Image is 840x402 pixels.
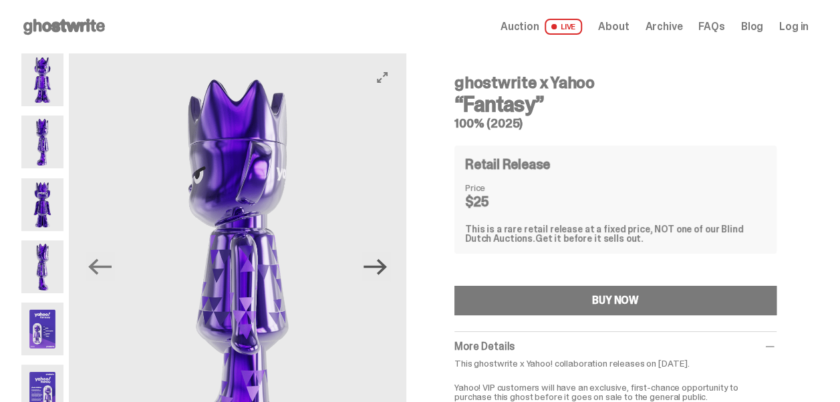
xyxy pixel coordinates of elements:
[21,178,63,231] img: Yahoo-HG---3.png
[465,158,550,171] h4: Retail Release
[465,195,532,208] dd: $25
[465,224,766,243] div: This is a rare retail release at a fixed price, NOT one of our Blind Dutch Auctions.
[454,286,777,315] button: BUY NOW
[741,21,763,32] a: Blog
[21,53,63,106] img: Yahoo-HG---1.png
[85,252,114,281] button: Previous
[454,75,777,91] h4: ghostwrite x Yahoo
[454,339,515,353] span: More Details
[361,252,390,281] button: Next
[779,21,809,32] a: Log in
[592,295,639,306] div: BUY NOW
[698,21,724,32] a: FAQs
[545,19,583,35] span: LIVE
[598,21,629,32] a: About
[374,69,390,85] button: View full-screen
[21,116,63,168] img: Yahoo-HG---2.png
[501,19,582,35] a: Auction LIVE
[454,118,777,130] h5: 100% (2025)
[501,21,539,32] span: Auction
[454,93,777,115] h3: “Fantasy”
[21,240,63,293] img: Yahoo-HG---4.png
[535,232,644,244] span: Get it before it sells out.
[465,183,532,192] dt: Price
[645,21,682,32] a: Archive
[21,303,63,355] img: Yahoo-HG---5.png
[454,359,777,368] p: This ghostwrite x Yahoo! collaboration releases on [DATE].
